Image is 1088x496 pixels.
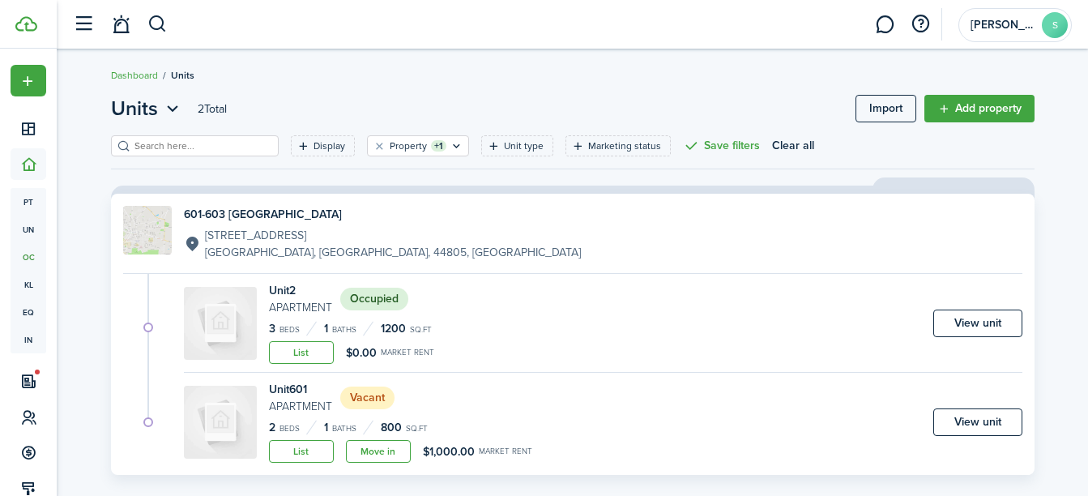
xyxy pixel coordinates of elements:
span: 2 [269,419,275,436]
h4: Unit 2 [269,282,332,299]
small: Baths [332,425,356,433]
small: Apartment [269,398,332,415]
button: Open sidebar [68,9,99,40]
a: Import [855,95,916,122]
a: Property avatar601-603 [GEOGRAPHIC_DATA][STREET_ADDRESS][GEOGRAPHIC_DATA], [GEOGRAPHIC_DATA], 448... [123,206,1022,261]
small: Beds [279,326,300,334]
a: Messaging [869,4,900,45]
small: Market rent [479,447,532,455]
span: 1 [324,320,328,337]
small: Beds [279,425,300,433]
small: Market rent [381,348,434,357]
button: Open resource center [907,11,934,38]
a: kl [11,271,46,298]
small: sq.ft [410,326,432,334]
button: Search [147,11,168,38]
small: sq.ft [406,425,428,433]
filter-tag: Open filter [565,135,671,156]
avatar-text: S [1042,12,1068,38]
a: View unit [933,310,1022,337]
small: Baths [332,326,356,334]
button: Open menu [111,94,183,123]
h4: Unit 601 [269,381,332,398]
span: 1200 [381,320,406,337]
h4: 601-603 [GEOGRAPHIC_DATA] [184,206,581,223]
small: Apartment [269,299,332,316]
img: Unit avatar [184,386,257,459]
a: Move in [346,440,411,463]
button: Clear all [772,135,814,156]
span: Stephen [971,19,1035,31]
a: Add property [924,95,1035,122]
button: Units [111,94,183,123]
a: Notifications [105,4,136,45]
status: Vacant [340,387,395,409]
status: Occupied [340,288,408,310]
img: Unit avatar [184,287,257,360]
filter-tag: Open filter [291,135,355,156]
a: pt [11,188,46,216]
button: Save filters [683,135,760,156]
filter-tag-label: Unit type [504,139,544,153]
filter-tag: Open filter [481,135,553,156]
a: in [11,326,46,353]
input: Search here... [130,139,273,154]
a: Dashboard [111,68,158,83]
button: Clear filter [373,139,386,152]
span: Units [171,68,194,83]
span: 3 [269,320,275,337]
a: List [269,341,334,364]
img: Property avatar [123,206,172,254]
filter-tag: Open filter [367,135,469,156]
a: View unit [933,408,1022,436]
span: 1 [324,419,328,436]
span: $1,000.00 [423,443,475,460]
header-page-total: 2 Total [198,100,227,118]
filter-tag-label: Display [314,139,345,153]
a: List [269,440,334,463]
img: TenantCloud [15,16,37,32]
a: un [11,216,46,243]
filter-tag-label: Marketing status [588,139,661,153]
filter-tag-label: Property [390,139,427,153]
button: Open menu [11,65,46,96]
a: eq [11,298,46,326]
span: 800 [381,419,402,436]
span: Units [111,94,158,123]
filter-tag-counter: +1 [431,140,446,152]
p: [GEOGRAPHIC_DATA], [GEOGRAPHIC_DATA], 44805, [GEOGRAPHIC_DATA] [205,244,581,261]
p: [STREET_ADDRESS] [205,227,581,244]
a: oc [11,243,46,271]
span: $0.00 [346,344,377,361]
